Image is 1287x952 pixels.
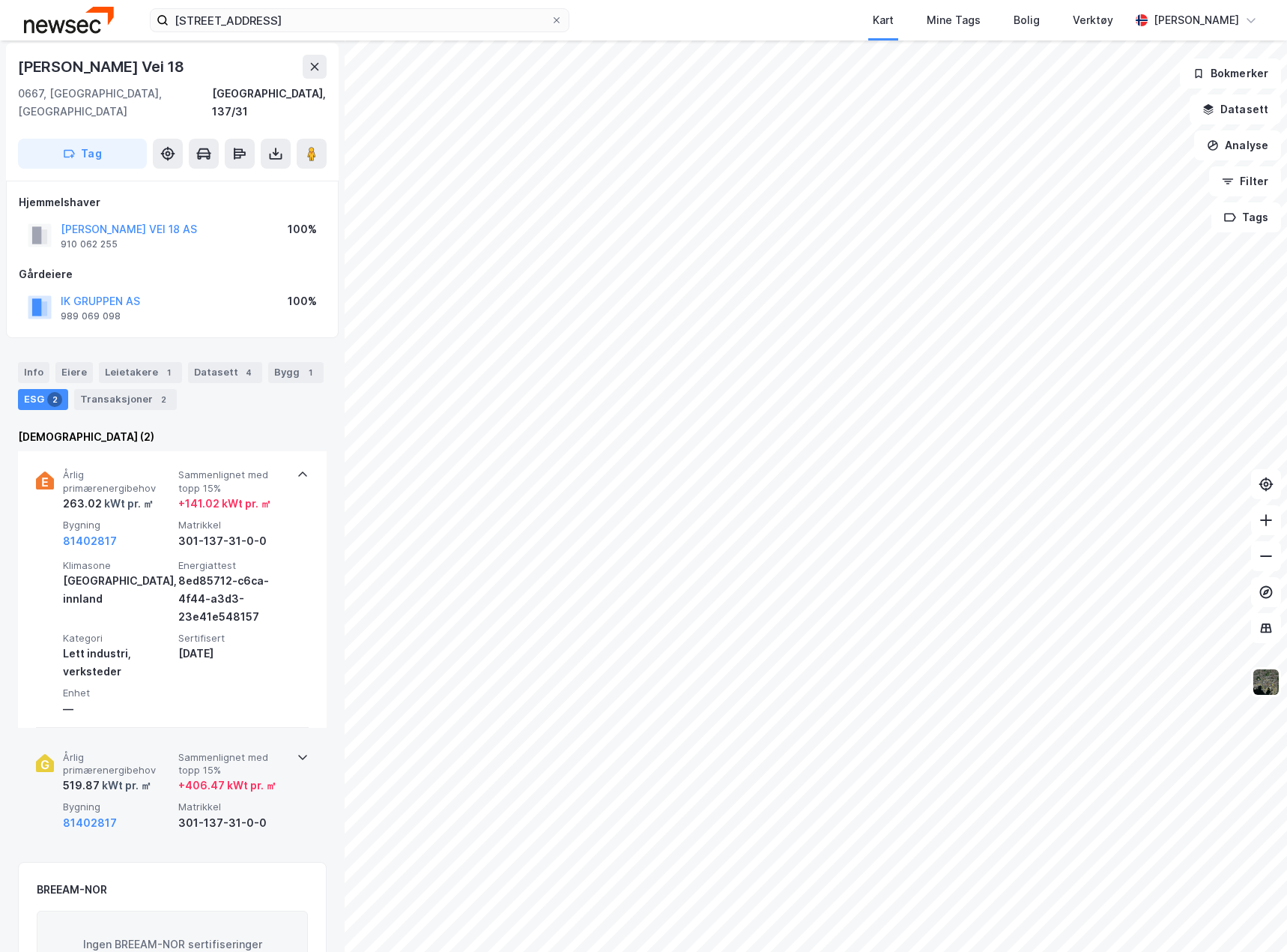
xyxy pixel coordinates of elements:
div: 2 [47,392,62,407]
div: Eiere [55,362,93,383]
button: Analyse [1194,130,1281,160]
button: Bokmerker [1180,58,1281,88]
button: 81402817 [63,814,117,832]
div: + 141.02 kWt pr. ㎡ [178,495,271,513]
span: Matrikkel [178,519,288,531]
div: 301-137-31-0-0 [178,532,288,550]
div: 989 069 098 [61,310,121,322]
div: 519.87 [63,777,151,795]
span: Sammenlignet med topp 15% [178,469,288,495]
div: 100% [288,292,317,310]
img: 9k= [1252,668,1280,696]
div: Transaksjoner [74,389,177,410]
div: Leietakere [99,362,182,383]
div: 100% [288,220,317,238]
div: Bolig [1014,11,1040,29]
span: Enhet [63,687,172,699]
button: Tag [18,139,147,169]
div: BREEAM-NOR [37,881,107,899]
div: kWt pr. ㎡ [102,495,154,513]
div: 301-137-31-0-0 [178,814,288,832]
button: Tags [1211,202,1281,232]
button: Filter [1209,166,1281,196]
span: Årlig primærenergibehov [63,751,172,777]
img: newsec-logo.f6e21ccffca1b3a03d2d.png [24,7,114,33]
input: Søk på adresse, matrikkel, gårdeiere, leietakere eller personer [169,9,551,31]
iframe: Chat Widget [1212,880,1287,952]
div: Info [18,362,49,383]
div: Verktøy [1073,11,1113,29]
div: Kontrollprogram for chat [1212,880,1287,952]
div: [GEOGRAPHIC_DATA], innland [63,572,172,608]
span: Matrikkel [178,801,288,813]
div: 263.02 [63,495,154,513]
div: Bygg [268,362,324,383]
div: + 406.47 kWt pr. ㎡ [178,777,276,795]
span: Sertifisert [178,632,288,645]
div: — [63,700,172,718]
div: ESG [18,389,68,410]
div: 1 [303,365,318,380]
div: [DATE] [178,645,288,663]
div: 1 [161,365,176,380]
div: [PERSON_NAME] Vei 18 [18,55,187,79]
span: Årlig primærenergibehov [63,469,172,495]
div: 0667, [GEOGRAPHIC_DATA], [GEOGRAPHIC_DATA] [18,85,212,121]
div: 8ed85712-c6ca-4f44-a3d3-23e41e548157 [178,572,288,626]
div: 910 062 255 [61,238,118,250]
div: Hjemmelshaver [19,193,326,211]
span: Bygning [63,519,172,531]
div: [GEOGRAPHIC_DATA], 137/31 [212,85,327,121]
div: 2 [156,392,171,407]
button: 81402817 [63,532,117,550]
div: Mine Tags [927,11,981,29]
div: Gårdeiere [19,265,326,283]
span: Energiattest [178,559,288,572]
div: Kart [873,11,894,29]
div: Lett industri, verksteder [63,645,172,681]
span: Klimasone [63,559,172,572]
div: 4 [241,365,256,380]
div: [PERSON_NAME] [1154,11,1239,29]
span: Sammenlignet med topp 15% [178,751,288,777]
div: Datasett [188,362,262,383]
div: kWt pr. ㎡ [100,777,151,795]
button: Datasett [1190,94,1281,124]
div: [DEMOGRAPHIC_DATA] (2) [18,428,327,446]
span: Bygning [63,801,172,813]
span: Kategori [63,632,172,645]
